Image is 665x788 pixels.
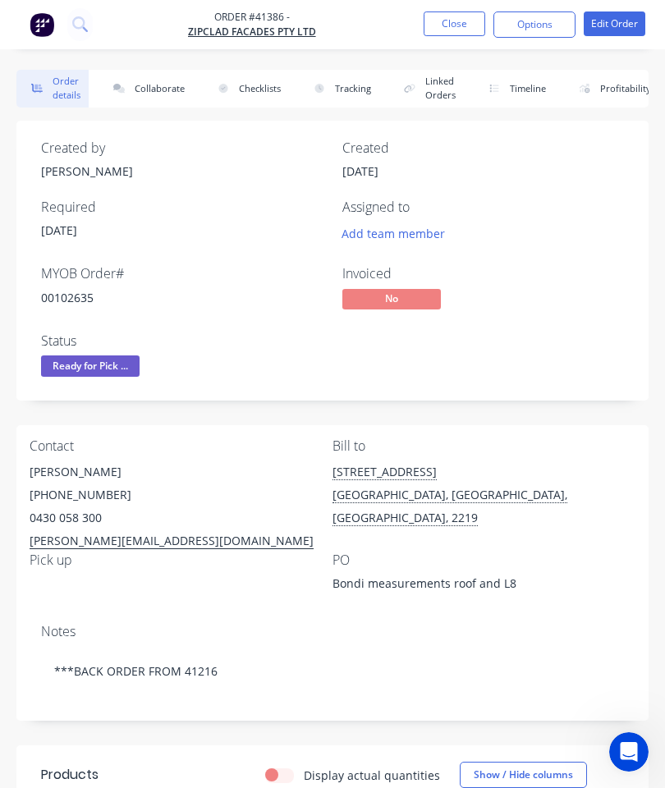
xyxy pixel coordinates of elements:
[342,266,624,282] div: Invoiced
[99,70,193,108] button: Collaborate
[333,222,454,244] button: Add team member
[41,163,323,180] div: [PERSON_NAME]
[41,646,624,696] div: ***BACK ORDER FROM 41216
[299,70,379,108] button: Tracking
[389,70,464,108] button: Linked Orders
[203,70,289,108] button: Checklists
[30,12,54,37] img: Factory
[41,624,624,639] div: Notes
[188,10,316,25] span: Order #41386 -
[342,140,624,156] div: Created
[41,289,323,306] div: 00102635
[30,460,332,552] div: [PERSON_NAME][PHONE_NUMBER]0430 058 300[PERSON_NAME][EMAIL_ADDRESS][DOMAIN_NAME]
[342,289,441,309] span: No
[41,266,323,282] div: MYOB Order #
[342,163,378,179] span: [DATE]
[30,438,332,454] div: Contact
[342,199,624,215] div: Assigned to
[30,460,332,483] div: [PERSON_NAME]
[332,438,635,454] div: Bill to
[332,460,635,529] div: [STREET_ADDRESS][GEOGRAPHIC_DATA], [GEOGRAPHIC_DATA], [GEOGRAPHIC_DATA], 2219
[30,552,332,568] div: Pick up
[41,140,323,156] div: Created by
[41,333,323,349] div: Status
[474,70,554,108] button: Timeline
[188,25,316,39] a: Zipclad Facades Pty Ltd
[304,767,440,784] label: Display actual quantities
[332,552,635,568] div: PO
[493,11,576,38] button: Options
[41,355,140,376] span: Ready for Pick ...
[41,222,77,238] span: [DATE]
[460,762,587,788] button: Show / Hide columns
[41,355,140,380] button: Ready for Pick ...
[424,11,485,36] button: Close
[584,11,645,36] button: Edit Order
[16,70,89,108] button: Order details
[342,222,454,244] button: Add team member
[30,506,332,529] div: 0430 058 300
[41,199,323,215] div: Required
[332,575,538,598] div: Bondi measurements roof and L8
[30,483,332,506] div: [PHONE_NUMBER]
[609,732,649,772] iframe: Intercom live chat
[41,765,99,785] div: Products
[564,70,659,108] button: Profitability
